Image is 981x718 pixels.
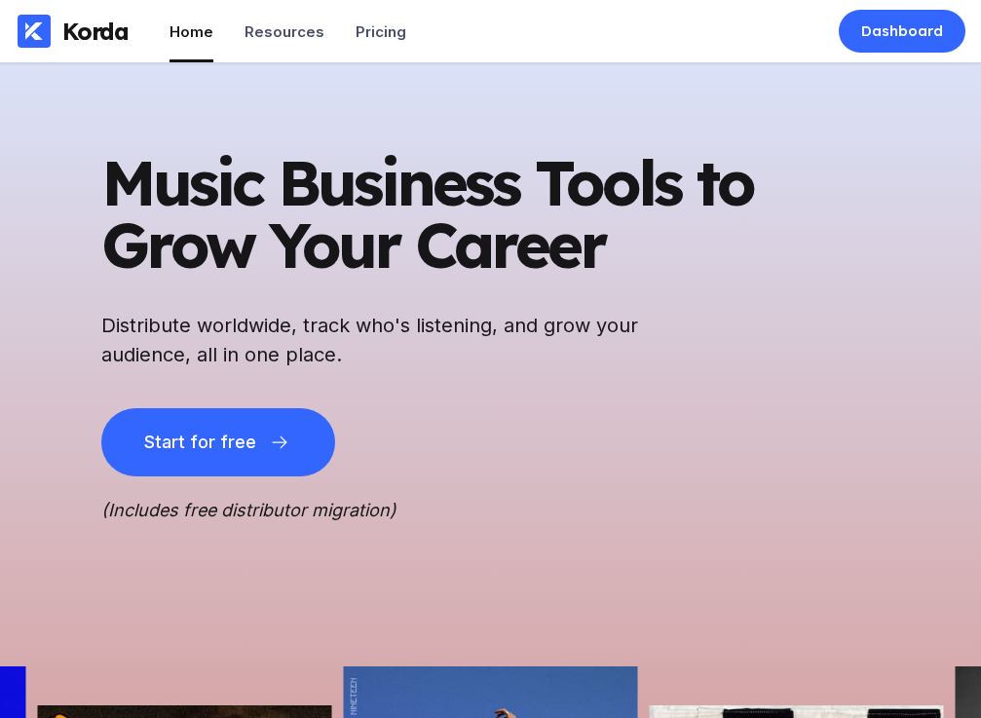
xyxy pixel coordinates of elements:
[245,22,324,41] div: Resources
[62,17,129,46] div: Korda
[101,408,335,476] button: Start for free
[356,22,406,41] div: Pricing
[144,433,255,452] div: Start for free
[861,21,943,41] div: Dashboard
[170,22,213,41] div: Home
[101,311,725,369] h2: Distribute worldwide, track who's listening, and grow your audience, all in one place.
[101,500,396,520] i: (Includes free distributor migration)
[839,10,965,53] a: Dashboard
[101,151,803,276] h1: Music Business Tools to Grow Your Career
